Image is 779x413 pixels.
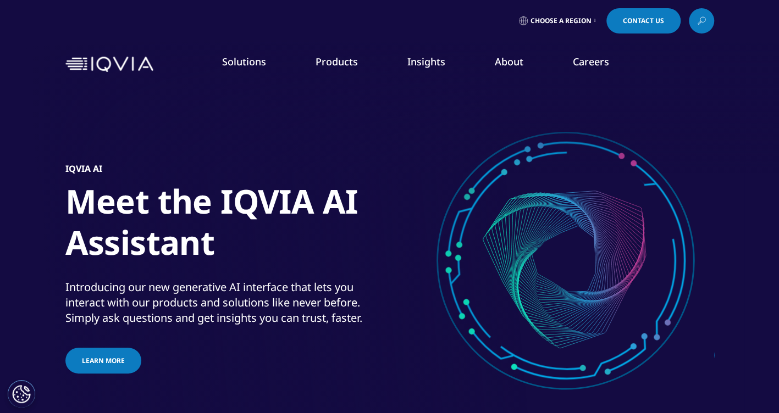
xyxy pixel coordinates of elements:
[573,55,609,68] a: Careers
[82,356,125,365] span: Learn more
[65,163,102,174] h5: IQVIA AI
[8,380,35,408] button: Cookies Settings
[222,55,266,68] a: Solutions
[65,280,387,326] div: Introducing our new generative AI interface that lets you interact with our products and solution...
[531,16,592,25] span: Choose a Region
[407,55,445,68] a: Insights
[495,55,523,68] a: About
[316,55,358,68] a: Products
[623,18,664,24] span: Contact Us
[606,8,681,34] a: Contact Us
[65,348,141,373] a: Learn more
[65,57,153,72] img: IQVIA Healthcare Information Technology and Pharma Clinical Research Company
[158,38,714,90] nav: Primary
[65,181,478,270] h1: Meet the IQVIA AI Assistant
